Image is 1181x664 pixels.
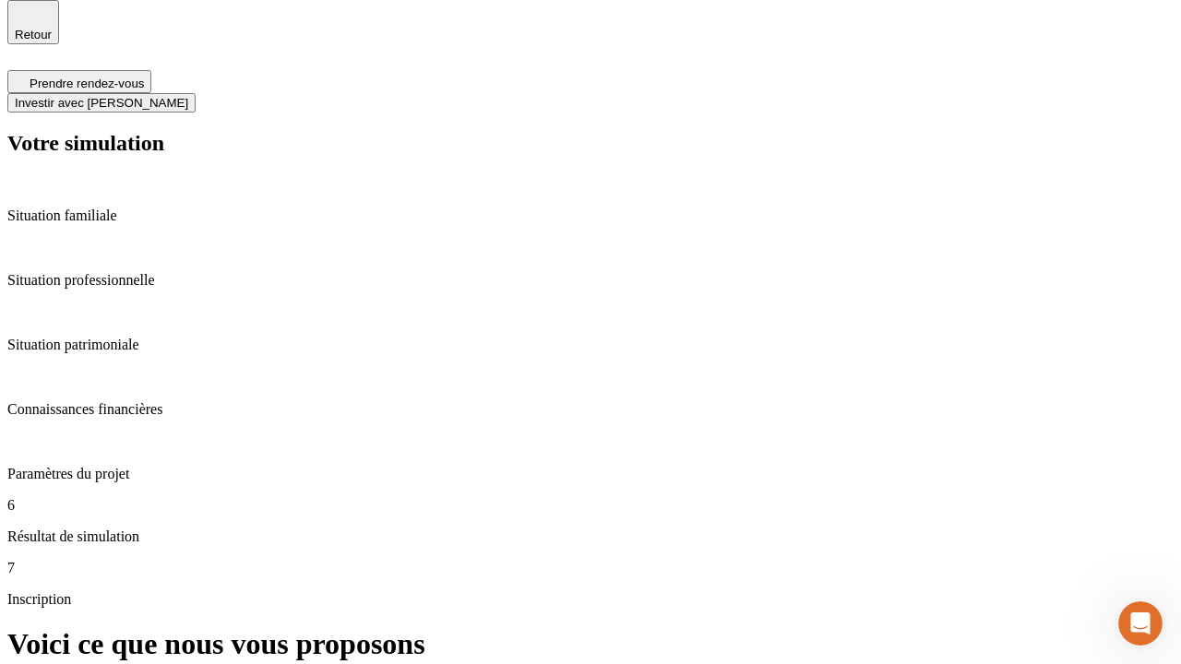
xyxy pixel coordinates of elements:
p: 6 [7,497,1174,514]
p: 7 [7,560,1174,576]
h2: Votre simulation [7,131,1174,156]
span: Prendre rendez-vous [30,77,144,90]
span: Retour [15,28,52,41]
p: Paramètres du projet [7,466,1174,482]
p: Situation familiale [7,207,1174,224]
p: Connaissances financières [7,401,1174,418]
p: Inscription [7,591,1174,608]
button: Investir avec [PERSON_NAME] [7,93,196,113]
button: Prendre rendez-vous [7,70,151,93]
h1: Voici ce que nous vous proposons [7,627,1174,661]
p: Résultat de simulation [7,528,1174,545]
p: Situation patrimoniale [7,337,1174,353]
p: Situation professionnelle [7,272,1174,289]
span: Investir avec [PERSON_NAME] [15,96,188,110]
iframe: Intercom live chat [1118,601,1163,646]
